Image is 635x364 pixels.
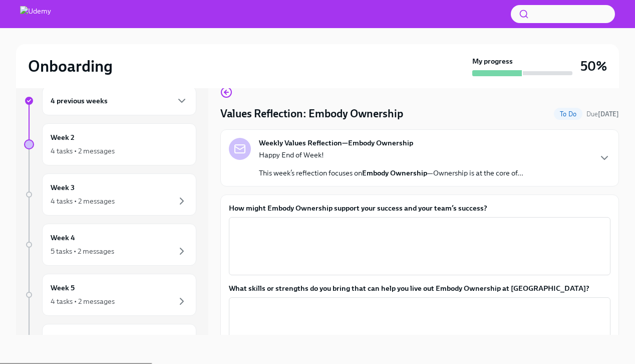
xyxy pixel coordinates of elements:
label: What skills or strengths do you bring that can help you live out Embody Ownership at [GEOGRAPHIC_... [229,283,610,293]
p: This week’s reflection focuses on —Ownership is at the core of... [259,168,523,178]
span: To Do [554,110,582,118]
h6: Week 4 [51,232,75,243]
p: Happy End of Week! [259,150,523,160]
strong: My progress [472,56,513,66]
h6: Week 2 [51,132,75,143]
a: Week 54 tasks • 2 messages [24,274,196,316]
h4: Values Reflection: Embody Ownership [220,106,403,121]
span: Due [586,110,619,118]
strong: Embody Ownership [362,168,427,177]
div: 5 tasks • 2 messages [51,246,114,256]
h6: Week 3 [51,182,75,193]
label: How might Embody Ownership support your success and your team’s success? [229,203,610,213]
div: 4 previous weeks [42,86,196,115]
h6: Week 6 [51,332,75,343]
strong: [DATE] [598,110,619,118]
strong: Weekly Values Reflection—Embody Ownership [259,138,413,148]
span: August 24th, 2025 09:00 [586,109,619,119]
h2: Onboarding [28,56,113,76]
h6: Week 5 [51,282,75,293]
h3: 50% [580,57,607,75]
h6: 4 previous weeks [51,95,108,106]
a: Week 34 tasks • 2 messages [24,173,196,216]
img: Udemy [20,6,51,22]
div: 4 tasks • 2 messages [51,146,115,156]
div: 4 tasks • 2 messages [51,296,115,306]
div: 4 tasks • 2 messages [51,196,115,206]
a: Week 45 tasks • 2 messages [24,224,196,266]
a: Week 24 tasks • 2 messages [24,123,196,165]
